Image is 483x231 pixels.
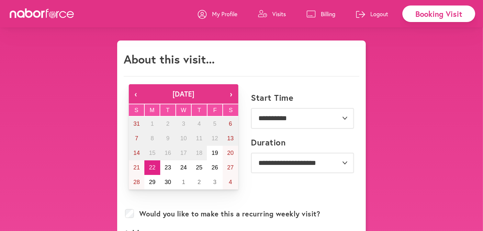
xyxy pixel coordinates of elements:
abbr: September 28, 2025 [133,179,140,185]
button: › [224,84,238,104]
button: September 28, 2025 [129,175,144,190]
abbr: Saturday [229,107,233,113]
button: October 4, 2025 [223,175,238,190]
button: September 24, 2025 [176,160,191,175]
h1: About this visit... [124,52,215,66]
button: September 5, 2025 [207,117,222,131]
abbr: September 26, 2025 [212,164,218,171]
p: Billing [321,10,335,18]
button: September 23, 2025 [160,160,176,175]
button: September 2, 2025 [160,117,176,131]
a: Billing [307,4,335,24]
abbr: September 13, 2025 [227,135,234,142]
button: September 1, 2025 [144,117,160,131]
abbr: Friday [213,107,217,113]
label: Start Time [251,93,293,103]
button: September 12, 2025 [207,131,222,146]
abbr: September 25, 2025 [196,164,202,171]
button: September 14, 2025 [129,146,144,160]
abbr: September 16, 2025 [165,150,171,156]
button: October 1, 2025 [176,175,191,190]
button: September 17, 2025 [176,146,191,160]
button: September 29, 2025 [144,175,160,190]
abbr: September 29, 2025 [149,179,155,185]
abbr: August 31, 2025 [133,121,140,127]
abbr: September 4, 2025 [197,121,201,127]
button: September 6, 2025 [223,117,238,131]
label: Duration [251,137,286,147]
button: September 4, 2025 [191,117,207,131]
button: September 11, 2025 [191,131,207,146]
button: September 13, 2025 [223,131,238,146]
abbr: September 18, 2025 [196,150,202,156]
button: September 7, 2025 [129,131,144,146]
button: September 27, 2025 [223,160,238,175]
button: September 19, 2025 [207,146,222,160]
button: September 8, 2025 [144,131,160,146]
button: September 20, 2025 [223,146,238,160]
abbr: October 4, 2025 [229,179,232,185]
abbr: September 3, 2025 [182,121,185,127]
label: Would you like to make this a recurring weekly visit? [139,210,320,218]
abbr: September 10, 2025 [180,135,187,142]
button: October 3, 2025 [207,175,222,190]
button: September 30, 2025 [160,175,176,190]
a: Logout [356,4,388,24]
abbr: September 8, 2025 [151,135,154,142]
button: September 10, 2025 [176,131,191,146]
button: [DATE] [143,84,224,104]
abbr: Wednesday [181,107,186,113]
abbr: September 17, 2025 [180,150,187,156]
abbr: September 27, 2025 [227,164,234,171]
abbr: October 3, 2025 [213,179,217,185]
button: September 18, 2025 [191,146,207,160]
div: Booking Visit [402,6,475,22]
button: September 22, 2025 [144,160,160,175]
button: September 9, 2025 [160,131,176,146]
button: September 25, 2025 [191,160,207,175]
abbr: September 21, 2025 [133,164,140,171]
button: October 2, 2025 [191,175,207,190]
button: September 26, 2025 [207,160,222,175]
button: August 31, 2025 [129,117,144,131]
p: My Profile [212,10,237,18]
p: Visits [272,10,286,18]
abbr: Tuesday [166,107,170,113]
abbr: September 14, 2025 [133,150,140,156]
p: Logout [370,10,388,18]
abbr: September 22, 2025 [149,164,155,171]
abbr: Thursday [197,107,201,113]
abbr: September 30, 2025 [165,179,171,185]
abbr: October 2, 2025 [197,179,201,185]
abbr: September 19, 2025 [212,150,218,156]
abbr: September 11, 2025 [196,135,202,142]
abbr: Sunday [134,107,138,113]
a: Visits [258,4,286,24]
abbr: September 6, 2025 [229,121,232,127]
abbr: Monday [150,107,154,113]
abbr: September 5, 2025 [213,121,217,127]
abbr: September 23, 2025 [165,164,171,171]
abbr: September 15, 2025 [149,150,155,156]
button: ‹ [129,84,143,104]
button: September 15, 2025 [144,146,160,160]
abbr: October 1, 2025 [182,179,185,185]
a: My Profile [198,4,237,24]
abbr: September 20, 2025 [227,150,234,156]
button: September 21, 2025 [129,160,144,175]
abbr: September 12, 2025 [212,135,218,142]
button: September 3, 2025 [176,117,191,131]
abbr: September 7, 2025 [135,135,138,142]
abbr: September 2, 2025 [166,121,170,127]
abbr: September 24, 2025 [180,164,187,171]
button: September 16, 2025 [160,146,176,160]
abbr: September 9, 2025 [166,135,170,142]
abbr: September 1, 2025 [151,121,154,127]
